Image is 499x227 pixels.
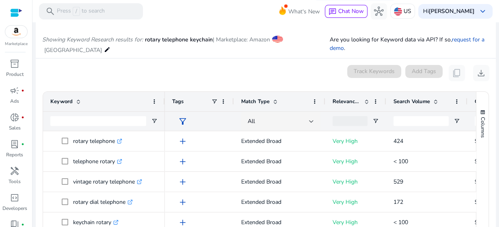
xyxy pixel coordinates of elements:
[338,7,364,15] span: Chat Now
[10,112,19,122] span: donut_small
[21,223,24,226] span: fiber_manual_record
[330,35,489,52] p: Are you looking for Keyword data via API? If so, .
[104,45,110,54] mat-icon: edit
[10,59,19,69] span: inventory_2
[172,98,184,105] span: Tags
[241,194,318,210] p: Extended Broad
[21,89,24,92] span: fiber_manual_record
[241,153,318,170] p: Extended Broad
[374,6,384,16] span: hub
[5,41,28,47] p: Marketplace
[73,133,122,149] p: rotary telephone
[393,218,408,226] span: < 100
[50,98,73,105] span: Keyword
[10,139,19,149] span: lab_profile
[73,173,142,190] p: vintage rotary telephone
[178,136,188,146] span: add
[178,197,188,207] span: add
[10,166,19,176] span: handyman
[429,7,475,15] b: [PERSON_NAME]
[393,198,403,206] span: 172
[241,173,318,190] p: Extended Broad
[44,46,102,54] span: [GEOGRAPHIC_DATA]
[9,178,21,185] p: Tools
[333,194,379,210] p: Very High
[241,98,270,105] span: Match Type
[73,7,80,16] span: /
[333,173,379,190] p: Very High
[372,118,379,124] button: Open Filter Menu
[454,118,460,124] button: Open Filter Menu
[178,157,188,166] span: add
[423,9,475,14] p: Hi
[6,71,24,78] p: Product
[241,133,318,149] p: Extended Broad
[288,4,320,19] span: What's New
[73,194,133,210] p: rotary dial telephone
[394,7,402,15] img: us.svg
[371,3,387,19] button: hub
[479,117,486,138] span: Columns
[5,26,27,38] img: amazon.svg
[178,177,188,187] span: add
[473,65,489,81] button: download
[333,133,379,149] p: Very High
[21,143,24,146] span: fiber_manual_record
[10,86,19,95] span: campaign
[325,5,367,18] button: chatChat Now
[9,124,21,132] p: Sales
[475,98,485,105] span: CPC
[10,193,19,203] span: code_blocks
[57,7,105,16] p: Press to search
[145,36,213,43] span: rotary telephone keychain
[393,178,403,186] span: 529
[45,6,55,16] span: search
[328,8,337,16] span: chat
[21,116,24,119] span: fiber_manual_record
[73,153,122,170] p: telephone rotary
[404,4,411,18] p: US
[248,117,255,125] span: All
[476,68,486,78] span: download
[151,118,158,124] button: Open Filter Menu
[478,6,488,16] span: keyboard_arrow_down
[393,98,430,105] span: Search Volume
[42,36,143,43] i: Showing Keyword Research results for:
[178,117,188,126] span: filter_alt
[393,158,408,165] span: < 100
[2,205,27,212] p: Developers
[6,151,23,158] p: Reports
[393,137,403,145] span: 424
[50,116,146,126] input: Keyword Filter Input
[213,36,270,43] span: | Marketplace: Amazon
[10,97,19,105] p: Ads
[333,153,379,170] p: Very High
[333,98,361,105] span: Relevance Score
[393,116,449,126] input: Search Volume Filter Input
